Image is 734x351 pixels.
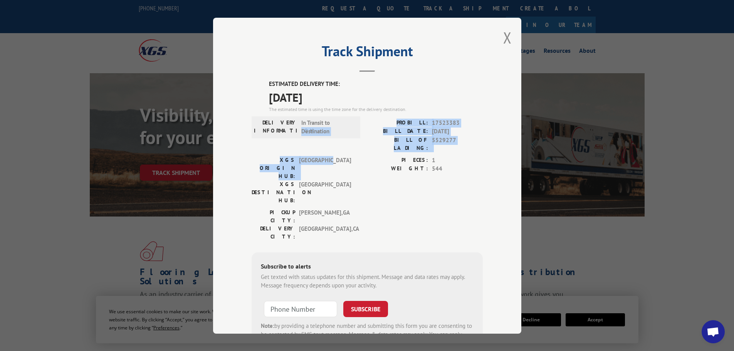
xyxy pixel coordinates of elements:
div: Get texted with status updates for this shipment. Message and data rates may apply. Message frequ... [261,272,474,290]
label: ESTIMATED DELIVERY TIME: [269,80,483,89]
span: [DATE] [432,127,483,136]
label: PIECES: [367,156,428,165]
h2: Track Shipment [252,46,483,60]
label: WEIGHT: [367,165,428,173]
label: BILL OF LADING: [367,136,428,152]
span: [GEOGRAPHIC_DATA] [299,180,351,204]
label: XGS DESTINATION HUB: [252,180,295,204]
button: SUBSCRIBE [343,301,388,317]
span: [DATE] [269,88,483,106]
label: DELIVERY INFORMATION: [254,118,297,136]
label: PICKUP CITY: [252,208,295,224]
label: DELIVERY CITY: [252,224,295,240]
span: 5529277 [432,136,483,152]
button: Close modal [503,27,512,48]
div: Subscribe to alerts [261,261,474,272]
div: Open chat [702,320,725,343]
span: 544 [432,165,483,173]
span: 17523383 [432,118,483,127]
label: PROBILL: [367,118,428,127]
span: 1 [432,156,483,165]
input: Phone Number [264,301,337,317]
span: [GEOGRAPHIC_DATA] , CA [299,224,351,240]
strong: Note: [261,322,274,329]
span: [PERSON_NAME] , GA [299,208,351,224]
div: The estimated time is using the time zone for the delivery destination. [269,106,483,113]
label: XGS ORIGIN HUB: [252,156,295,180]
label: BILL DATE: [367,127,428,136]
span: In Transit to Destination [301,118,353,136]
span: [GEOGRAPHIC_DATA] [299,156,351,180]
div: by providing a telephone number and submitting this form you are consenting to be contacted by SM... [261,321,474,348]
